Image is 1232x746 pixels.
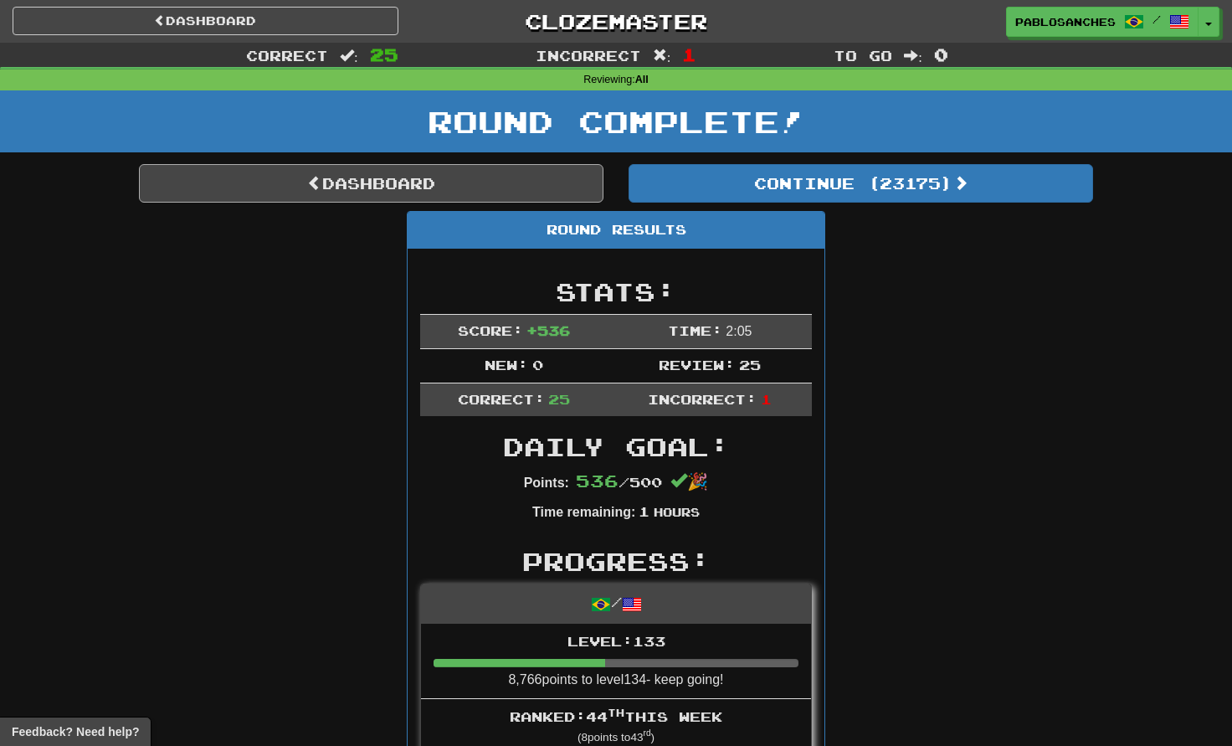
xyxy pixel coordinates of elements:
[635,74,649,85] strong: All
[510,708,722,724] span: Ranked: 44 this week
[423,7,809,36] a: Clozemaster
[682,44,696,64] span: 1
[458,391,545,407] span: Correct:
[458,322,523,338] span: Score:
[12,723,139,740] span: Open feedback widget
[608,707,624,718] sup: th
[577,731,654,743] small: ( 8 points to 43 )
[548,391,570,407] span: 25
[420,548,812,575] h2: Progress:
[904,49,922,63] span: :
[370,44,398,64] span: 25
[668,322,722,338] span: Time:
[532,505,635,519] strong: Time remaining:
[761,391,772,407] span: 1
[6,105,1226,138] h1: Round Complete!
[246,47,328,64] span: Correct
[532,357,543,373] span: 0
[648,391,757,407] span: Incorrect:
[567,633,665,649] span: Level: 133
[576,471,619,491] span: 536
[421,584,811,624] div: /
[421,624,811,699] li: 8,766 points to level 134 - keep going!
[1152,13,1161,25] span: /
[485,357,528,373] span: New:
[659,357,735,373] span: Review:
[536,47,641,64] span: Incorrect
[13,7,398,35] a: Dashboard
[576,474,662,490] span: / 500
[1015,14,1116,29] span: PabloSanches
[726,324,752,338] span: 2 : 0 5
[654,505,700,519] small: Hours
[653,49,671,63] span: :
[639,503,649,519] span: 1
[340,49,358,63] span: :
[1006,7,1199,37] a: PabloSanches /
[420,433,812,460] h2: Daily Goal:
[139,164,603,203] a: Dashboard
[834,47,892,64] span: To go
[629,164,1093,203] button: Continue (23175)
[670,472,708,491] span: 🎉
[420,278,812,306] h2: Stats:
[739,357,761,373] span: 25
[408,212,824,249] div: Round Results
[526,322,570,338] span: + 536
[524,476,569,490] strong: Points:
[934,44,948,64] span: 0
[644,728,651,738] sup: rd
